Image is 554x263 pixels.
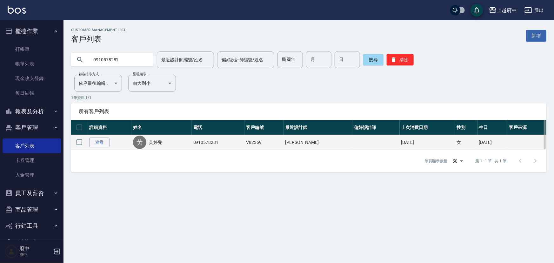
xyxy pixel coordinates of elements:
[284,135,352,150] td: [PERSON_NAME]
[400,120,455,135] th: 上次消費日期
[131,120,192,135] th: 姓名
[3,138,61,153] a: 客戶列表
[79,72,99,77] label: 顧客排序方式
[3,218,61,234] button: 行銷工具
[3,57,61,71] a: 帳單列表
[133,72,146,77] label: 呈現順序
[3,153,61,168] a: 卡券管理
[74,75,122,92] div: 依序最後編輯時間
[71,35,126,44] h3: 客戶列表
[149,139,162,145] a: 黃婷兒
[128,75,176,92] div: 由大到小
[3,168,61,182] a: 入金管理
[79,108,539,115] span: 所有客戶列表
[192,120,245,135] th: 電話
[3,86,61,100] a: 每日結帳
[71,95,546,101] p: 1 筆資料, 1 / 1
[486,4,519,17] button: 上越府中
[3,119,61,136] button: 客戶管理
[3,71,61,86] a: 現金收支登錄
[19,252,52,258] p: 府中
[133,136,146,149] div: 黃
[192,135,245,150] td: 0910578281
[400,135,455,150] td: [DATE]
[497,6,517,14] div: 上越府中
[477,120,507,135] th: 生日
[89,51,149,68] input: 搜尋關鍵字
[352,120,400,135] th: 偏好設計師
[476,158,506,164] p: 第 1–1 筆 共 1 筆
[5,245,18,258] img: Person
[425,158,448,164] p: 每頁顯示數量
[387,54,414,65] button: 清除
[450,152,465,170] div: 50
[477,135,507,150] td: [DATE]
[88,120,131,135] th: 詳細資料
[244,120,284,135] th: 客戶編號
[526,30,546,42] a: 新增
[455,120,477,135] th: 性別
[3,103,61,120] button: 報表及分析
[244,135,284,150] td: V82369
[3,185,61,201] button: 員工及薪資
[3,23,61,39] button: 櫃檯作業
[284,120,352,135] th: 最近設計師
[19,246,52,252] h5: 府中
[507,120,546,135] th: 客戶來源
[8,6,26,14] img: Logo
[3,201,61,218] button: 商品管理
[71,28,126,32] h2: Customer Management List
[471,4,483,17] button: save
[3,234,61,251] button: 資料設定
[3,42,61,57] a: 打帳單
[363,54,384,65] button: 搜尋
[522,4,546,16] button: 登出
[89,138,110,147] a: 查看
[455,135,477,150] td: 女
